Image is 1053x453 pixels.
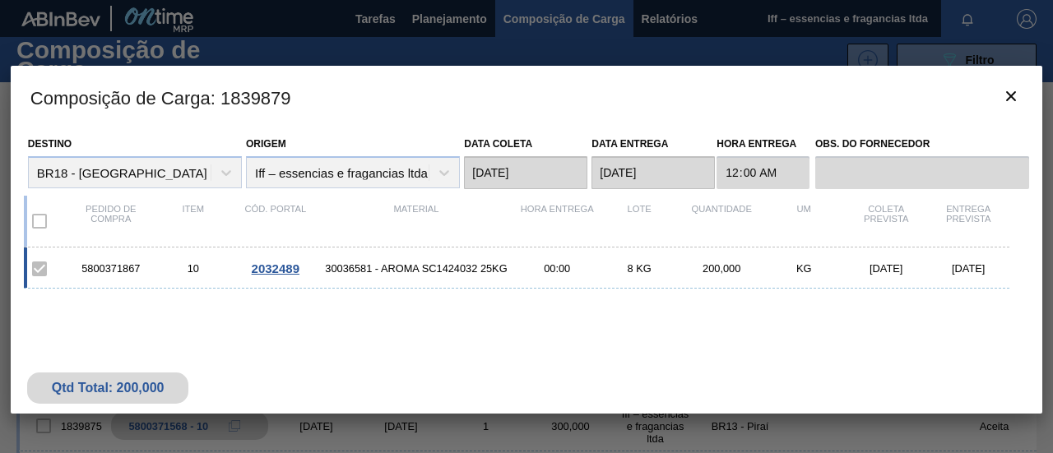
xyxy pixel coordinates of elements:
div: Coleta Prevista [845,204,927,238]
div: 00:00 [516,262,598,275]
label: Obs. do Fornecedor [815,132,1029,156]
div: [DATE] [845,262,927,275]
div: Hora Entrega [516,204,598,238]
div: Ir para o Pedido [234,261,317,275]
div: [DATE] [927,262,1009,275]
div: 10 [152,262,234,275]
div: 5800371867 [70,262,152,275]
div: Lote [598,204,680,238]
label: Destino [28,138,72,150]
label: Hora Entrega [717,132,809,156]
span: 2032489 [252,261,299,275]
label: Data entrega [591,138,668,150]
div: 200,000 [680,262,763,275]
div: Entrega Prevista [927,204,1009,238]
div: Item [152,204,234,238]
div: Quantidade [680,204,763,238]
label: Origem [246,138,286,150]
div: Cód. Portal [234,204,317,238]
div: Qtd Total: 200,000 [39,381,177,395]
label: Data coleta [464,138,532,150]
div: 8 KG [598,262,680,275]
div: Pedido de compra [70,204,152,238]
span: 30036581 - AROMA SC1424032 25KG [317,262,516,275]
div: Material [317,204,516,238]
input: dd/mm/yyyy [464,156,587,189]
h3: Composição de Carga : 1839879 [11,66,1042,128]
div: UM [763,204,845,238]
input: dd/mm/yyyy [591,156,715,189]
div: KG [763,262,845,275]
